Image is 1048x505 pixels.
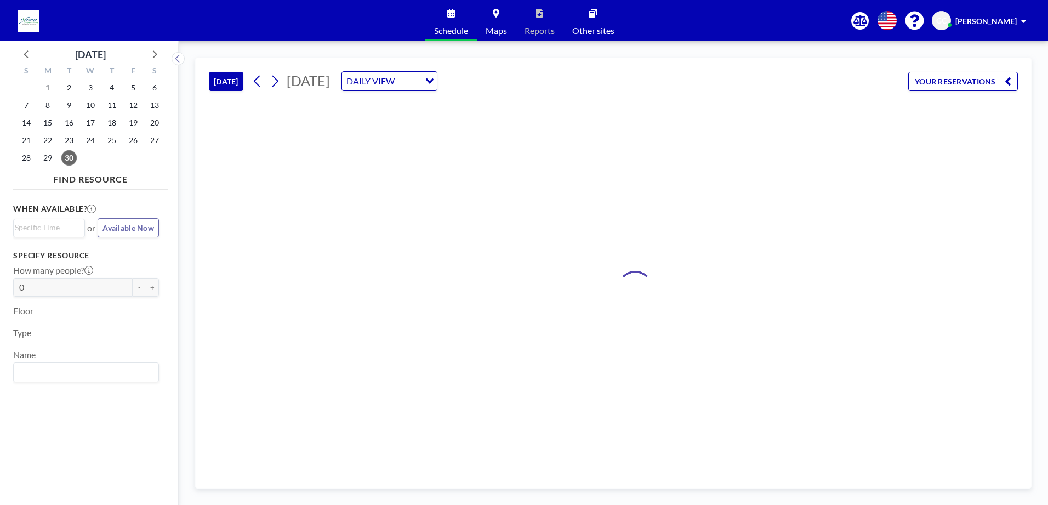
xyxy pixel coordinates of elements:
[61,133,77,148] span: Tuesday, September 23, 2025
[83,115,98,130] span: Wednesday, September 17, 2025
[955,16,1017,26] span: [PERSON_NAME]
[936,16,947,26] span: GC
[102,223,154,232] span: Available Now
[13,349,36,360] label: Name
[18,10,39,32] img: organization-logo
[133,278,146,297] button: -
[75,47,106,62] div: [DATE]
[15,365,152,379] input: Search for option
[434,26,468,35] span: Schedule
[15,222,78,234] input: Search for option
[80,65,101,79] div: W
[104,98,119,113] span: Thursday, September 11, 2025
[101,65,122,79] div: T
[209,72,243,91] button: [DATE]
[572,26,614,35] span: Other sites
[37,65,59,79] div: M
[13,251,159,260] h3: Specify resource
[83,80,98,95] span: Wednesday, September 3, 2025
[19,98,34,113] span: Sunday, September 7, 2025
[525,26,555,35] span: Reports
[147,98,162,113] span: Saturday, September 13, 2025
[40,98,55,113] span: Monday, September 8, 2025
[104,133,119,148] span: Thursday, September 25, 2025
[61,80,77,95] span: Tuesday, September 2, 2025
[40,133,55,148] span: Monday, September 22, 2025
[13,265,93,276] label: How many people?
[287,72,330,89] span: [DATE]
[104,115,119,130] span: Thursday, September 18, 2025
[16,65,37,79] div: S
[61,115,77,130] span: Tuesday, September 16, 2025
[147,80,162,95] span: Saturday, September 6, 2025
[146,278,159,297] button: +
[14,219,84,236] div: Search for option
[344,74,397,88] span: DAILY VIEW
[908,72,1018,91] button: YOUR RESERVATIONS
[126,115,141,130] span: Friday, September 19, 2025
[147,133,162,148] span: Saturday, September 27, 2025
[19,150,34,166] span: Sunday, September 28, 2025
[19,115,34,130] span: Sunday, September 14, 2025
[398,74,419,88] input: Search for option
[40,150,55,166] span: Monday, September 29, 2025
[83,133,98,148] span: Wednesday, September 24, 2025
[98,218,159,237] button: Available Now
[126,80,141,95] span: Friday, September 5, 2025
[342,72,437,90] div: Search for option
[59,65,80,79] div: T
[486,26,507,35] span: Maps
[126,98,141,113] span: Friday, September 12, 2025
[40,115,55,130] span: Monday, September 15, 2025
[14,363,158,382] div: Search for option
[61,150,77,166] span: Tuesday, September 30, 2025
[40,80,55,95] span: Monday, September 1, 2025
[144,65,165,79] div: S
[13,327,31,338] label: Type
[83,98,98,113] span: Wednesday, September 10, 2025
[87,223,95,234] span: or
[147,115,162,130] span: Saturday, September 20, 2025
[126,133,141,148] span: Friday, September 26, 2025
[13,169,168,185] h4: FIND RESOURCE
[61,98,77,113] span: Tuesday, September 9, 2025
[104,80,119,95] span: Thursday, September 4, 2025
[19,133,34,148] span: Sunday, September 21, 2025
[122,65,144,79] div: F
[13,305,33,316] label: Floor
